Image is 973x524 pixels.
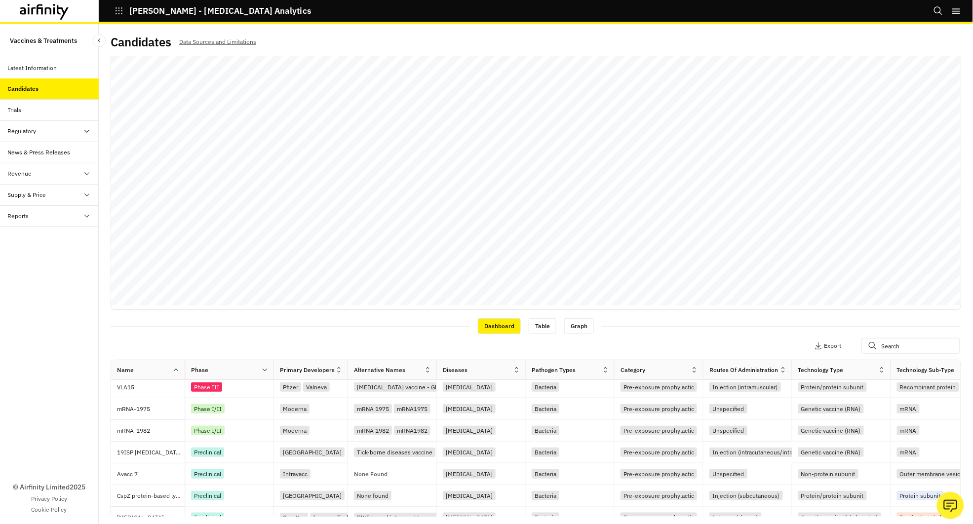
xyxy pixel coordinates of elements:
[621,469,697,479] div: Pre-exposure prophylactic
[117,513,185,523] p: [MEDICAL_DATA] vaccine (CyanVac)
[897,448,920,457] div: mRNA
[117,491,185,501] p: CspZ protein-based lyme vaccine ([GEOGRAPHIC_DATA])
[443,491,496,500] div: [MEDICAL_DATA]
[934,2,943,19] button: Search
[354,471,388,477] p: None Found
[117,448,185,457] p: 19ISP [MEDICAL_DATA] ([GEOGRAPHIC_DATA])
[117,404,185,414] p: mRNA-1975
[117,366,134,374] div: Name
[897,382,959,392] div: Recombinant protein
[532,404,559,413] div: Bacteria
[621,426,697,435] div: Pre-exposure prophylactic
[529,318,556,334] div: Table
[798,513,881,522] div: Genetic vaccine (viral vector)
[303,382,330,392] div: Valneva
[824,342,842,349] p: Export
[798,426,864,435] div: Genetic vaccine (RNA)
[93,34,106,47] button: Close Sidebar
[532,513,559,522] div: Bacteria
[191,448,224,457] div: Preclinical
[191,404,225,413] div: Phase I/II
[354,404,392,413] div: mRNA 1975
[10,32,77,50] p: Vaccines & Treatments
[709,513,762,522] div: Intranasal (spray)
[310,513,386,522] div: Immuno Technologies Inc
[532,448,559,457] div: Bacteria
[280,469,311,479] div: Intravacc
[532,491,559,500] div: Bacteria
[117,426,185,436] p: mRNA-1982
[115,2,311,19] button: [PERSON_NAME] - [MEDICAL_DATA] Analytics
[709,448,817,457] div: Injection (intracutaneous/intradermal)
[532,469,559,479] div: Bacteria
[443,366,467,374] div: Diseases
[191,469,224,479] div: Preclinical
[478,318,521,334] div: Dashboard
[280,491,345,500] div: [GEOGRAPHIC_DATA]
[532,426,559,435] div: Bacteria
[354,366,405,374] div: Alternative Names
[443,448,496,457] div: [MEDICAL_DATA]
[354,513,456,522] div: PIV5-based intranasal Lyme vaccine
[621,513,697,522] div: Pre-exposure prophylactic
[8,64,57,73] div: Latest Information
[280,382,301,392] div: Pfizer
[709,404,747,413] div: Unspecified
[798,404,864,413] div: Genetic vaccine (RNA)
[280,366,335,374] div: Primary Developers
[443,426,496,435] div: [MEDICAL_DATA]
[31,494,67,503] a: Privacy Policy
[280,404,310,413] div: Moderna
[897,404,920,413] div: mRNA
[8,127,37,136] div: Regulatory
[443,382,496,392] div: [MEDICAL_DATA]
[280,513,308,522] div: CyanVac
[532,366,576,374] div: Pathogen Types
[815,338,842,354] button: Export
[117,469,185,479] p: Avacc 7
[897,426,920,435] div: mRNA
[117,382,185,392] p: VLA15
[621,491,697,500] div: Pre-exposure prophylactic
[897,366,955,374] div: Technology Sub-Type
[897,491,944,500] div: Protein subunit
[129,6,311,15] p: [PERSON_NAME] - [MEDICAL_DATA] Analytics
[8,169,32,178] div: Revenue
[709,491,783,500] div: Injection (subcutaneous)
[13,482,85,492] p: © Airfinity Limited 2025
[191,366,208,374] div: Phase
[111,35,171,49] h2: Candidates
[8,148,71,157] div: News & Press Releases
[709,469,747,479] div: Unspecified
[8,212,29,221] div: Reports
[8,106,22,114] div: Trials
[32,505,67,514] a: Cookie Policy
[861,338,960,354] input: Search
[443,469,496,479] div: [MEDICAL_DATA]
[394,426,430,435] div: mRNA1982
[621,448,697,457] div: Pre-exposure prophylactic
[532,382,559,392] div: Bacteria
[394,404,430,413] div: mRNA1975
[621,382,697,392] div: Pre-exposure prophylactic
[798,491,867,500] div: Protein/protein subunit
[798,448,864,457] div: Genetic vaccine (RNA)
[354,382,501,392] div: [MEDICAL_DATA] vaccine - GlaxoSmithKline/Valneva
[191,382,222,392] div: Phase III
[354,426,392,435] div: mRNA 1982
[709,382,781,392] div: Injection (intramuscular)
[443,404,496,413] div: [MEDICAL_DATA]
[354,448,435,457] div: Tick-borne diseases vaccine
[354,491,391,500] div: None found
[709,366,778,374] div: Routes of Administration
[8,190,46,199] div: Supply & Price
[8,84,39,93] div: Candidates
[443,513,496,522] div: [MEDICAL_DATA]
[179,37,256,47] p: Data Sources and Limitations
[709,426,747,435] div: Unspecified
[621,404,697,413] div: Pre-exposure prophylactic
[191,513,224,522] div: Preclinical
[937,492,964,519] button: Ask our analysts
[280,426,310,435] div: Moderna
[897,469,972,479] div: Outer membrane vesicles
